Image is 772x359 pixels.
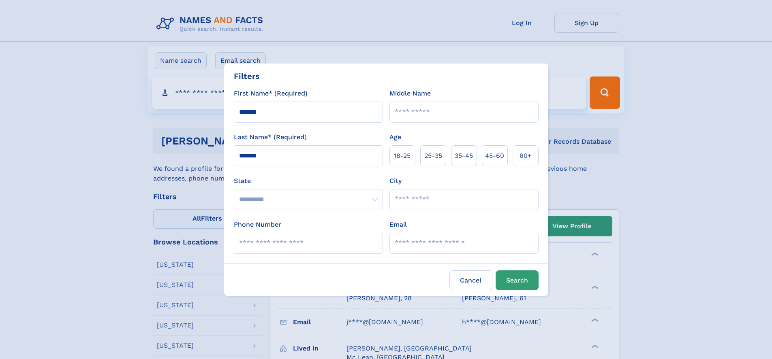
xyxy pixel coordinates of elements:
[389,220,407,229] label: Email
[389,132,401,142] label: Age
[234,89,308,98] label: First Name* (Required)
[455,151,473,161] span: 35‑45
[234,220,281,229] label: Phone Number
[234,132,307,142] label: Last Name* (Required)
[520,151,532,161] span: 60+
[234,176,383,186] label: State
[424,151,442,161] span: 25‑35
[394,151,411,161] span: 18‑25
[389,89,431,98] label: Middle Name
[496,270,539,290] button: Search
[389,176,402,186] label: City
[449,270,492,290] label: Cancel
[485,151,504,161] span: 45‑60
[234,70,260,82] div: Filters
